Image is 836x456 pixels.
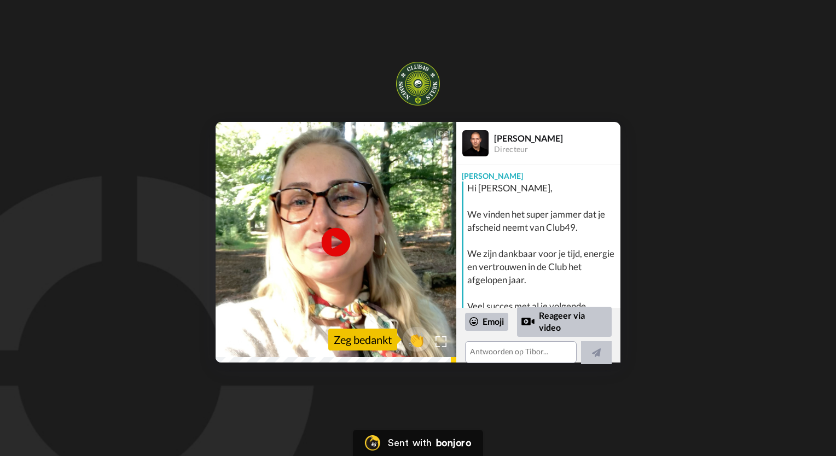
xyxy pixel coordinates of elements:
span: 0:49 [251,335,270,348]
span: / [245,335,248,348]
span: 👏 [403,331,430,348]
div: Directeur [494,145,620,154]
img: Full screen [436,336,446,347]
div: Hi [PERSON_NAME], We vinden het super jammer dat je afscheid neemt van Club49. We zijn dankbaar v... [467,182,618,405]
div: Reply by Video [521,315,535,328]
button: 👏 [403,327,430,352]
div: Reageer via video [517,307,612,337]
img: Profile Image [462,130,489,156]
div: Emoji [465,313,508,330]
div: CC [436,128,450,139]
div: [PERSON_NAME] [494,133,620,143]
div: [PERSON_NAME] [456,165,620,182]
span: 0:00 [223,335,242,348]
div: Zeg bedankt [328,329,397,350]
img: tibor.nl bv logo [396,62,440,106]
